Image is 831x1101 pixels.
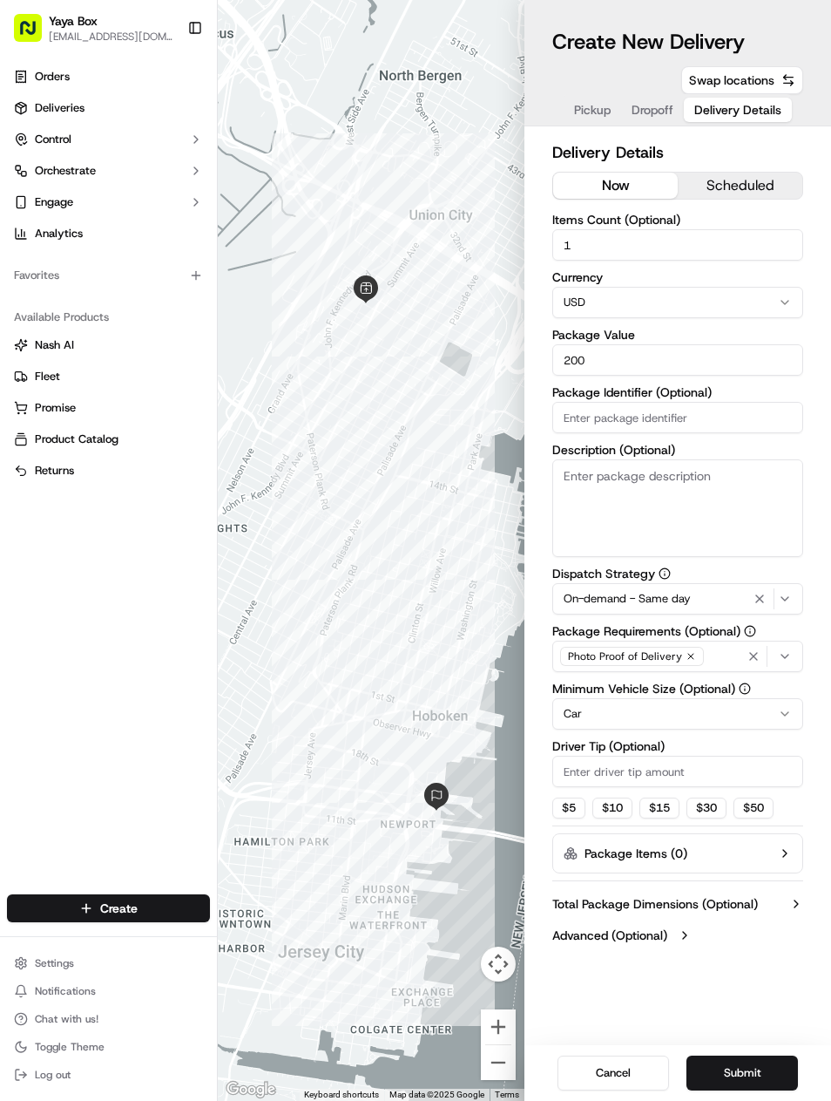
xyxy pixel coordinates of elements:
span: Toggle Theme [35,1040,105,1054]
label: Package Requirements (Optional) [552,625,803,637]
button: Package Requirements (Optional) [744,625,756,637]
span: Map data ©2025 Google [389,1090,484,1099]
div: Past conversations [17,227,117,241]
button: $10 [592,798,632,819]
input: Enter driver tip amount [552,756,803,787]
button: Minimum Vehicle Size (Optional) [739,683,751,695]
span: Photo Proof of Delivery [568,649,682,663]
span: Deliveries [35,100,84,116]
button: Dispatch Strategy [659,567,671,580]
a: Promise [14,400,203,416]
label: Description (Optional) [552,444,803,456]
img: Joseph V. [17,301,45,329]
img: 1736555255976-a54dd68f-1ca7-489b-9aae-adbdc363a1c4 [35,318,49,332]
a: Open this area in Google Maps (opens a new window) [222,1078,280,1101]
input: Got a question? Start typing here... [45,112,314,131]
img: Google [222,1078,280,1101]
button: Chat with us! [7,1007,210,1031]
span: Log out [35,1068,71,1082]
h1: Create New Delivery [552,28,745,56]
span: Promise [35,400,76,416]
button: $5 [552,798,585,819]
label: Package Items ( 0 ) [584,845,687,862]
label: Currency [552,271,803,283]
a: Analytics [7,220,210,248]
button: Create [7,894,210,922]
span: [PERSON_NAME] [54,317,141,331]
span: 11:17 AM [236,270,286,284]
a: Returns [14,463,203,479]
a: Nash AI [14,337,203,353]
div: Available Products [7,303,210,331]
button: Nash AI [7,331,210,359]
button: Promise [7,394,210,422]
a: 💻API Documentation [140,383,287,414]
label: Package Identifier (Optional) [552,386,803,398]
a: Product Catalog [14,432,203,447]
label: Total Package Dimensions (Optional) [552,895,758,913]
button: now [553,173,678,199]
img: 1736555255976-a54dd68f-1ca7-489b-9aae-adbdc363a1c4 [35,271,49,285]
a: Terms (opens in new tab) [495,1090,519,1099]
span: On-demand - Same day [564,591,691,607]
div: 💻 [147,391,161,405]
span: • [145,317,151,331]
button: Fleet [7,363,210,391]
button: Orchestrate [7,157,210,185]
div: We're available if you need us! [78,184,240,198]
span: Knowledge Base [35,390,133,407]
label: Minimum Vehicle Size (Optional) [552,683,803,695]
button: Start new chat [296,172,317,193]
button: Control [7,126,210,153]
a: Deliveries [7,94,210,122]
span: Dropoff [632,101,673,119]
span: Notifications [35,984,96,998]
img: Joana Marie Avellanoza [17,254,45,282]
a: Powered byPylon [123,432,211,445]
button: Cancel [557,1056,669,1091]
button: Total Package Dimensions (Optional) [552,895,803,913]
div: 📗 [17,391,31,405]
a: Orders [7,63,210,91]
button: scheduled [678,173,802,199]
input: Enter number of items [552,229,803,261]
span: [DATE] [154,317,190,331]
span: Returns [35,463,74,479]
span: Create [100,900,138,917]
span: Pylon [173,432,211,445]
button: Settings [7,951,210,975]
button: $30 [686,798,726,819]
span: Pickup [574,101,611,119]
div: Favorites [7,262,210,289]
button: Engage [7,188,210,216]
button: On-demand - Same day [552,583,803,615]
button: See all [270,223,317,244]
button: Swap locations [681,66,803,94]
div: Start new chat [78,167,286,184]
span: API Documentation [165,390,280,407]
button: Toggle Theme [7,1035,210,1059]
button: Zoom out [481,1045,516,1080]
span: Engage [35,194,73,210]
a: Fleet [14,369,203,384]
span: Delivery Details [694,101,781,119]
label: Advanced (Optional) [552,927,667,944]
button: Advanced (Optional) [552,927,803,944]
input: Enter package value [552,344,803,376]
span: Fleet [35,369,60,384]
button: Zoom in [481,1009,516,1044]
button: Notifications [7,979,210,1003]
span: Settings [35,956,74,970]
p: Welcome 👋 [17,70,317,98]
button: [EMAIL_ADDRESS][DOMAIN_NAME] [49,30,173,44]
button: Package Items (0) [552,833,803,873]
span: Swap locations [689,71,774,89]
button: Log out [7,1063,210,1087]
label: Driver Tip (Optional) [552,740,803,752]
button: Returns [7,457,210,485]
button: $15 [639,798,679,819]
span: Product Catalog [35,432,118,447]
span: Yaya Box [49,12,98,30]
img: 1727276513143-84d647e1-66c0-4f92-a045-3c9f9f5dfd92 [37,167,68,198]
